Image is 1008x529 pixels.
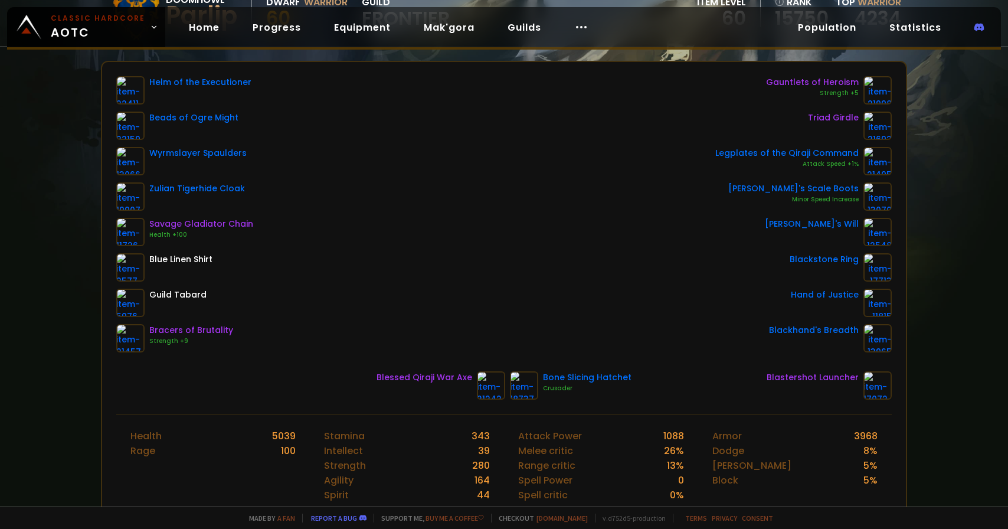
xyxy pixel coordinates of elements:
[472,429,490,443] div: 343
[243,15,310,40] a: Progress
[414,15,484,40] a: Mak'gora
[491,514,588,523] span: Checkout
[863,253,892,282] img: item-17713
[149,324,233,337] div: Bracers of Brutality
[377,371,472,384] div: Blessed Qiraji War Axe
[791,289,859,301] div: Hand of Justice
[855,5,901,31] a: 4234
[51,13,145,41] span: AOTC
[130,429,162,443] div: Health
[266,5,290,31] span: 60
[863,458,878,473] div: 5 %
[678,473,684,488] div: 0
[324,488,349,502] div: Spirit
[536,514,588,523] a: [DOMAIN_NAME]
[715,159,859,169] div: Attack Speed +1%
[769,324,859,337] div: Blackhand's Breadth
[477,371,505,400] img: item-21242
[664,443,684,458] div: 26 %
[518,429,582,443] div: Attack Power
[116,289,145,317] img: item-5976
[712,473,738,488] div: Block
[426,514,484,523] a: Buy me a coffee
[277,514,295,523] a: a fan
[116,76,145,105] img: item-22411
[863,289,892,317] img: item-11815
[472,458,490,473] div: 280
[518,443,573,458] div: Melee critic
[149,218,253,230] div: Savage Gladiator Chain
[324,429,365,443] div: Stamina
[149,147,247,159] div: Wyrmslayer Spaulders
[116,112,145,140] img: item-22150
[116,147,145,175] img: item-13066
[543,371,631,384] div: Bone Slicing Hatchet
[595,514,666,523] span: v. d752d5 - production
[767,371,859,384] div: Blastershot Launcher
[324,443,363,458] div: Intellect
[478,443,490,458] div: 39
[130,443,155,458] div: Rage
[728,195,859,204] div: Minor Speed Increase
[474,473,490,488] div: 164
[712,514,737,523] a: Privacy
[766,76,859,89] div: Gauntlets of Heroism
[863,443,878,458] div: 8 %
[712,458,791,473] div: [PERSON_NAME]
[325,15,400,40] a: Equipment
[685,514,707,523] a: Terms
[863,218,892,246] img: item-12548
[149,76,251,89] div: Helm of the Executioner
[510,371,538,400] img: item-18737
[116,182,145,211] img: item-19907
[790,253,859,266] div: Blackstone Ring
[712,429,742,443] div: Armor
[477,488,490,502] div: 44
[543,384,631,393] div: Crusader
[667,458,684,473] div: 13 %
[498,15,551,40] a: Guilds
[863,371,892,400] img: item-17072
[788,15,866,40] a: Population
[863,112,892,140] img: item-21692
[863,182,892,211] img: item-13070
[149,253,212,266] div: Blue Linen Shirt
[518,473,572,488] div: Spell Power
[149,230,253,240] div: Health +100
[765,218,859,230] div: [PERSON_NAME]'s Will
[863,147,892,175] img: item-21495
[728,182,859,195] div: [PERSON_NAME]'s Scale Boots
[324,458,366,473] div: Strength
[518,458,575,473] div: Range critic
[149,182,245,195] div: Zulian Tigerhide Cloak
[863,324,892,352] img: item-13965
[712,443,744,458] div: Dodge
[854,429,878,443] div: 3968
[880,15,951,40] a: Statistics
[863,76,892,105] img: item-21998
[518,488,568,502] div: Spell critic
[863,473,878,488] div: 5 %
[281,443,296,458] div: 100
[51,13,145,24] small: Classic Hardcore
[149,337,233,346] div: Strength +9
[374,514,484,523] span: Support me,
[179,15,229,40] a: Home
[116,253,145,282] img: item-2577
[324,473,354,488] div: Agility
[311,514,357,523] a: Report a bug
[808,112,859,124] div: Triad Girdle
[272,429,296,443] div: 5039
[742,514,773,523] a: Consent
[116,324,145,352] img: item-21457
[663,429,684,443] div: 1088
[7,7,165,47] a: Classic HardcoreAOTC
[766,89,859,98] div: Strength +5
[116,218,145,246] img: item-11726
[149,289,207,301] div: Guild Tabard
[242,514,295,523] span: Made by
[670,488,684,502] div: 0 %
[715,147,859,159] div: Legplates of the Qiraji Command
[149,112,238,124] div: Beads of Ogre Might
